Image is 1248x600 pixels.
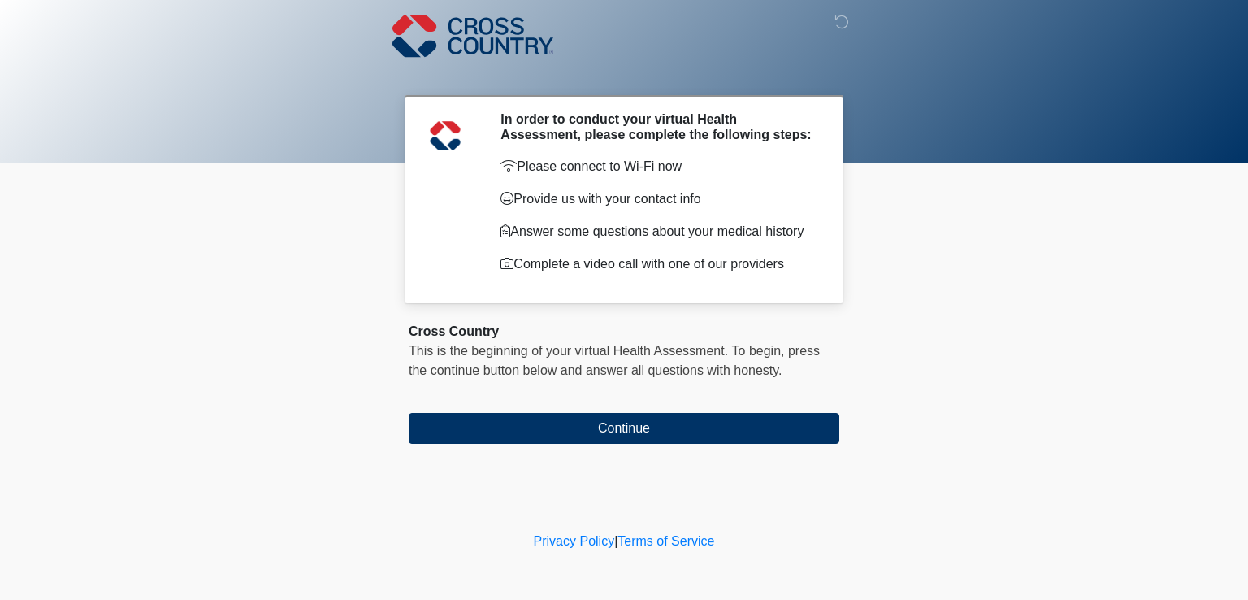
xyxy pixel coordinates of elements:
div: Cross Country [409,322,839,341]
a: | [614,534,617,548]
p: Answer some questions about your medical history [500,222,815,241]
span: press the continue button below and answer all questions with honesty. [409,344,820,377]
span: This is the beginning of your virtual Health Assessment. [409,344,728,358]
p: Provide us with your contact info [500,189,815,209]
img: Agent Avatar [421,111,470,160]
a: Privacy Policy [534,534,615,548]
span: To begin, [732,344,788,358]
img: Cross Country Logo [392,12,553,59]
a: Terms of Service [617,534,714,548]
h2: In order to conduct your virtual Health Assessment, please complete the following steps: [500,111,815,142]
p: Please connect to Wi-Fi now [500,157,815,176]
h1: ‎ ‎ ‎ [396,59,851,89]
p: Complete a video call with one of our providers [500,254,815,274]
button: Continue [409,413,839,444]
